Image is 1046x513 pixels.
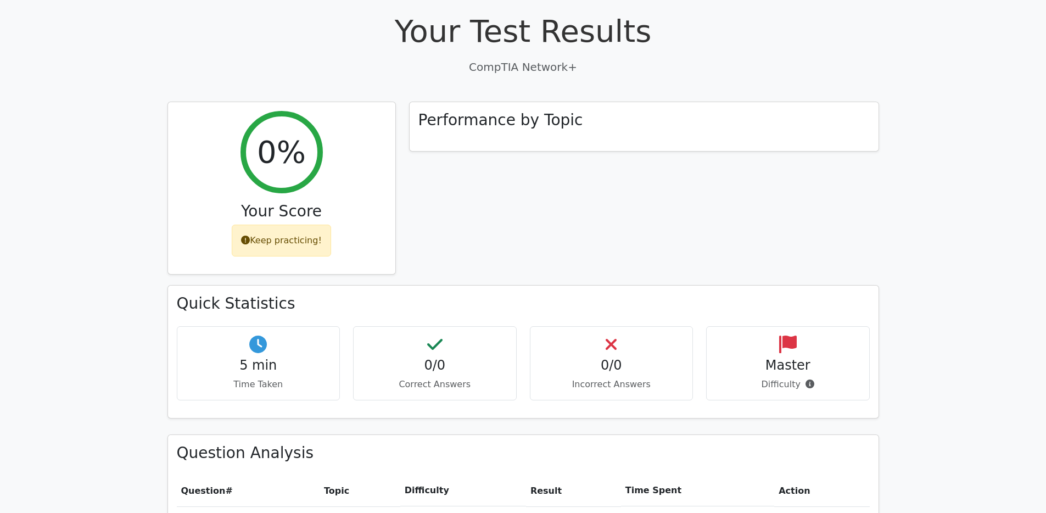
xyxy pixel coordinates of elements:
th: Action [774,475,869,506]
p: Correct Answers [362,378,507,391]
p: Difficulty [715,378,860,391]
h3: Your Score [177,202,387,221]
th: Topic [320,475,400,506]
h3: Quick Statistics [177,294,870,313]
h4: 5 min [186,358,331,373]
th: Time Spent [621,475,774,506]
h4: Master [715,358,860,373]
p: Incorrect Answers [539,378,684,391]
div: Keep practicing! [232,225,331,256]
th: Difficulty [400,475,526,506]
h2: 0% [257,133,306,170]
th: Result [526,475,621,506]
h3: Question Analysis [177,444,870,462]
th: # [177,475,320,506]
p: Time Taken [186,378,331,391]
h4: 0/0 [539,358,684,373]
h4: 0/0 [362,358,507,373]
h3: Performance by Topic [418,111,583,130]
p: CompTIA Network+ [167,59,879,75]
span: Question [181,486,226,496]
h1: Your Test Results [167,13,879,49]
